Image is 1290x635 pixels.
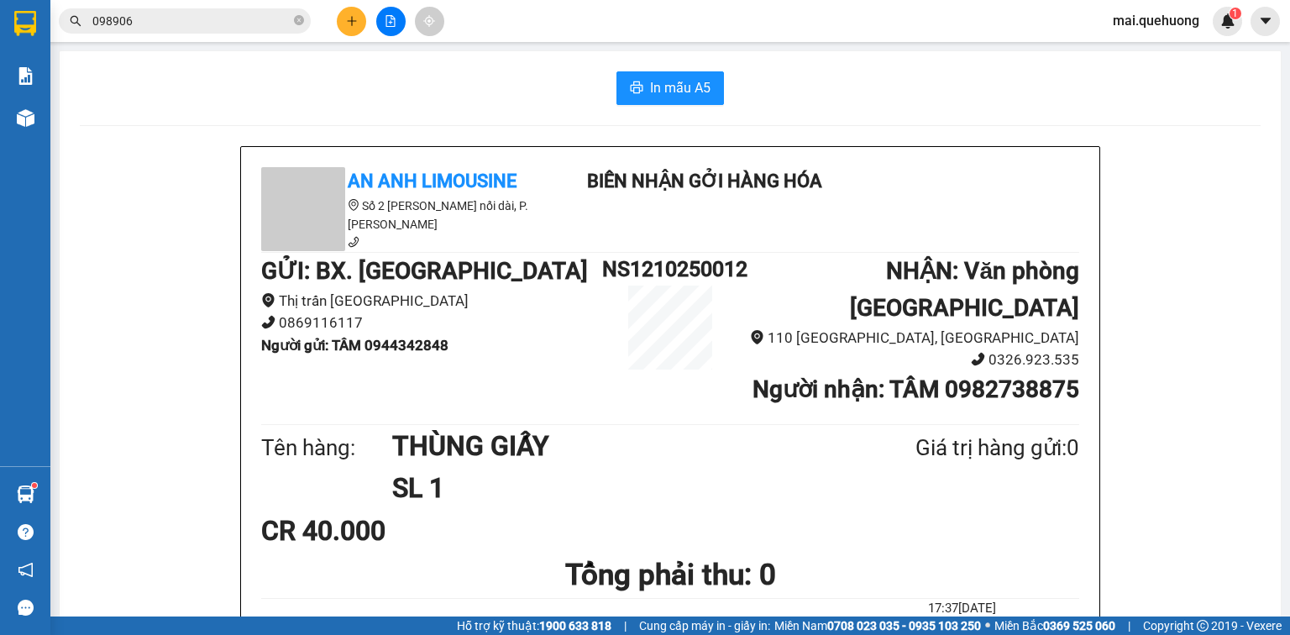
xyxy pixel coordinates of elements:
span: ⚪️ [985,622,990,629]
span: notification [18,562,34,578]
div: Tên hàng: [261,431,392,465]
span: printer [630,81,643,97]
span: phone [348,236,359,248]
b: An Anh Limousine [348,171,517,192]
li: 0326.923.535 [738,349,1079,371]
input: Tìm tên, số ĐT hoặc mã đơn [92,12,291,30]
img: logo-vxr [14,11,36,36]
h1: Tổng phải thu: 0 [261,552,1079,598]
button: aim [415,7,444,36]
sup: 1 [32,483,37,488]
span: search [70,15,81,27]
span: mai.quehuong [1099,10,1213,31]
li: 0869116117 [261,312,602,334]
li: Số 2 [PERSON_NAME] nối dài, P. [PERSON_NAME] [261,197,564,234]
span: In mẫu A5 [650,77,711,98]
span: plus [346,15,358,27]
span: close-circle [294,13,304,29]
span: environment [261,293,275,307]
b: NHẬN : Văn phòng [GEOGRAPHIC_DATA] [850,257,1079,322]
b: Biên nhận gởi hàng hóa [587,171,822,192]
b: Người gửi : TÂM 0944342848 [261,337,448,354]
span: environment [750,330,764,344]
span: message [18,600,34,616]
h1: NS1210250012 [602,253,738,286]
span: Cung cấp máy in - giấy in: [639,617,770,635]
span: copyright [1197,620,1209,632]
img: warehouse-icon [17,109,34,127]
li: 17:37[DATE] [845,599,1079,619]
strong: 0369 525 060 [1043,619,1115,632]
span: | [624,617,627,635]
img: icon-new-feature [1220,13,1235,29]
span: question-circle [18,524,34,540]
li: 110 [GEOGRAPHIC_DATA], [GEOGRAPHIC_DATA] [738,327,1079,349]
span: Hỗ trợ kỹ thuật: [457,617,611,635]
sup: 1 [1230,8,1241,19]
span: file-add [385,15,396,27]
strong: 1900 633 818 [539,619,611,632]
span: phone [261,315,275,329]
img: solution-icon [17,67,34,85]
b: Người nhận : TÂM 0982738875 [752,375,1079,403]
b: GỬI : BX. [GEOGRAPHIC_DATA] [261,257,588,285]
h1: THÙNG GIẤY [392,425,834,467]
button: caret-down [1251,7,1280,36]
span: caret-down [1258,13,1273,29]
span: 1 [1232,8,1238,19]
div: CR 40.000 [261,510,531,552]
span: environment [348,199,359,211]
span: phone [971,352,985,366]
img: warehouse-icon [17,485,34,503]
button: printerIn mẫu A5 [616,71,724,105]
button: plus [337,7,366,36]
span: | [1128,617,1130,635]
span: Miền Nam [774,617,981,635]
strong: 0708 023 035 - 0935 103 250 [827,619,981,632]
h1: SL 1 [392,467,834,509]
span: Miền Bắc [994,617,1115,635]
li: Thị trấn [GEOGRAPHIC_DATA] [261,290,602,312]
button: file-add [376,7,406,36]
div: Giá trị hàng gửi: 0 [834,431,1079,465]
span: close-circle [294,15,304,25]
span: aim [423,15,435,27]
